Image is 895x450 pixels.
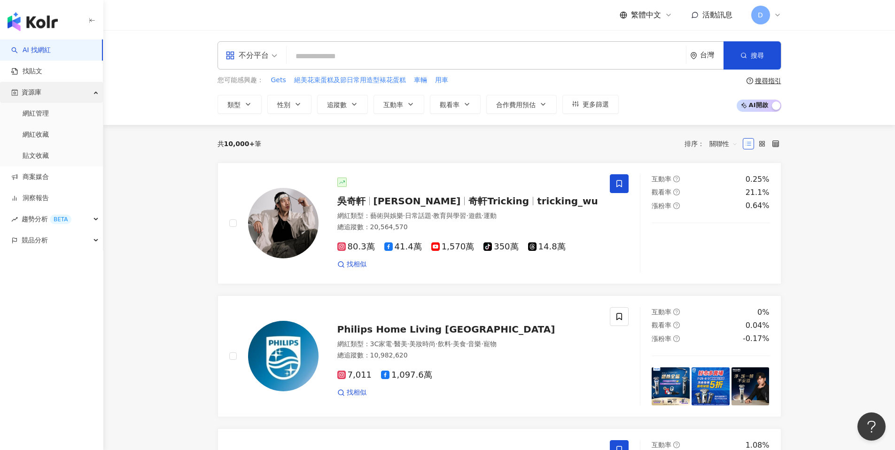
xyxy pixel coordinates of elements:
span: Gets [271,76,286,85]
span: · [431,212,433,219]
span: 音樂 [468,340,481,348]
img: post-image [652,234,690,272]
span: 寵物 [483,340,497,348]
div: 共 筆 [218,140,262,147]
span: 吳奇軒 [337,195,366,207]
span: 醫美 [394,340,407,348]
span: 漲粉率 [652,335,671,342]
span: appstore [226,51,235,60]
a: 找相似 [337,260,366,269]
div: 不分平台 [226,48,269,63]
span: 資源庫 [22,82,41,103]
span: 更多篩選 [583,101,609,108]
span: question-circle [747,78,753,84]
span: 飲料 [438,340,451,348]
img: KOL Avatar [248,321,319,391]
div: 0% [757,307,769,318]
span: 互動率 [652,441,671,449]
img: KOL Avatar [248,188,319,258]
span: 觀看率 [652,321,671,329]
a: 找相似 [337,388,366,397]
span: · [481,340,483,348]
button: 更多篩選 [562,95,619,114]
span: 追蹤數 [327,101,347,109]
a: 網紅收藏 [23,130,49,140]
button: 追蹤數 [317,95,368,114]
span: 350萬 [483,242,518,252]
span: 教育與學習 [433,212,466,219]
button: 絕美花束蛋糕及節日常用造型裱花蛋糕 [294,75,406,85]
img: post-image [732,367,770,405]
span: 80.3萬 [337,242,375,252]
span: 車輛 [414,76,427,85]
button: 搜尋 [724,41,781,70]
span: question-circle [673,176,680,182]
div: 網紅類型 ： [337,340,599,349]
a: 洞察報告 [11,194,49,203]
span: · [451,340,453,348]
span: 互動率 [652,175,671,183]
button: 合作費用預估 [486,95,557,114]
span: 美妝時尚 [409,340,436,348]
span: 繁體中文 [631,10,661,20]
button: 用車 [435,75,449,85]
div: 21.1% [746,187,770,198]
span: 漲粉率 [652,202,671,209]
div: 0.04% [746,320,770,331]
span: 10,000+ [224,140,255,147]
span: [PERSON_NAME] [374,195,461,207]
span: 藝術與娛樂 [370,212,403,219]
div: 排序： [685,136,743,151]
div: 台灣 [700,51,724,59]
span: 趨勢分析 [22,209,71,230]
button: 性別 [267,95,311,114]
span: question-circle [673,189,680,195]
span: 絕美花束蛋糕及節日常用造型裱花蛋糕 [294,76,406,85]
a: searchAI 找網紅 [11,46,51,55]
span: 找相似 [347,388,366,397]
span: 性別 [277,101,290,109]
button: Gets [271,75,287,85]
span: 找相似 [347,260,366,269]
span: 觀看率 [440,101,459,109]
a: 貼文收藏 [23,151,49,161]
span: 觀看率 [652,188,671,196]
span: 類型 [227,101,241,109]
span: 奇軒Tricking [468,195,529,207]
div: 總追蹤數 ： 10,982,620 [337,351,599,360]
img: post-image [692,234,730,272]
span: 用車 [435,76,448,85]
span: 1,570萬 [431,242,475,252]
a: KOL Avatar吳奇軒[PERSON_NAME]奇軒Trickingtricking_wu網紅類型：藝術與娛樂·日常話題·教育與學習·遊戲·運動總追蹤數：20,564,57080.3萬41.... [218,163,781,284]
span: · [392,340,394,348]
div: 網紅類型 ： [337,211,599,221]
button: 互動率 [374,95,424,114]
span: · [466,340,468,348]
span: 互動率 [383,101,403,109]
div: -0.17% [743,334,770,344]
span: 遊戲 [468,212,482,219]
div: 搜尋指引 [755,77,781,85]
span: tricking_wu [537,195,598,207]
span: rise [11,216,18,223]
span: 1,097.6萬 [381,370,432,380]
span: 41.4萬 [384,242,422,252]
span: 運動 [483,212,497,219]
div: 0.64% [746,201,770,211]
span: 3C家電 [370,340,392,348]
span: 競品分析 [22,230,48,251]
span: 您可能感興趣： [218,76,264,85]
span: 14.8萬 [528,242,566,252]
div: 總追蹤數 ： 20,564,570 [337,223,599,232]
span: · [436,340,437,348]
img: post-image [652,367,690,405]
span: · [407,340,409,348]
iframe: Help Scout Beacon - Open [857,412,886,441]
span: Philips Home Living [GEOGRAPHIC_DATA] [337,324,555,335]
button: 觀看率 [430,95,481,114]
div: 0.25% [746,174,770,185]
span: · [466,212,468,219]
span: environment [690,52,697,59]
div: BETA [50,215,71,224]
span: 美食 [453,340,466,348]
